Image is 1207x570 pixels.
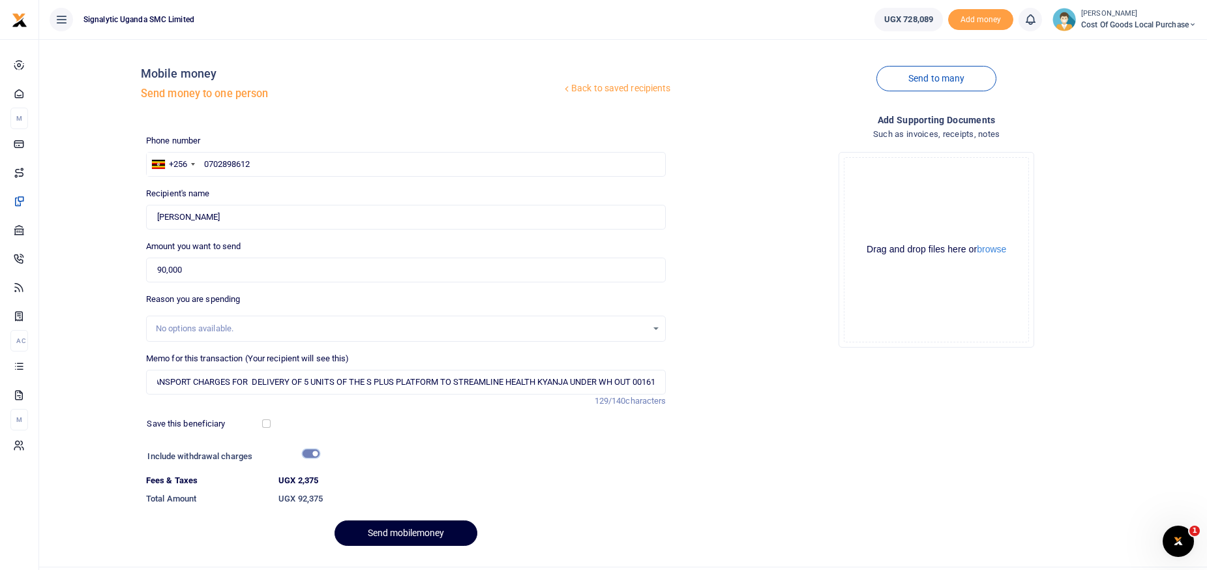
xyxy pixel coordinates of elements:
[10,330,28,352] li: Ac
[561,77,672,100] a: Back to saved recipients
[146,494,268,504] h6: Total Amount
[146,205,666,230] input: MTN & Airtel numbers are validated
[146,187,210,200] label: Recipient's name
[169,158,187,171] div: +256
[12,12,27,28] img: logo-small
[1052,8,1076,31] img: profile-user
[78,14,200,25] span: Signalytic Uganda SMC Limited
[676,127,1197,142] h4: Such as invoices, receipts, notes
[839,152,1034,348] div: File Uploader
[147,153,199,176] div: Uganda: +256
[1081,19,1197,31] span: Cost of Goods Local Purchase
[147,417,225,430] label: Save this beneficiary
[156,322,648,335] div: No options available.
[844,243,1028,256] div: Drag and drop files here or
[948,14,1013,23] a: Add money
[869,8,948,31] li: Wallet ballance
[884,13,933,26] span: UGX 728,089
[146,134,200,147] label: Phone number
[676,113,1197,127] h4: Add supporting Documents
[1189,526,1200,536] span: 1
[146,352,350,365] label: Memo for this transaction (Your recipient will see this)
[278,494,666,504] h6: UGX 92,375
[335,520,477,546] button: Send mobilemoney
[146,258,666,282] input: UGX
[625,396,666,406] span: characters
[146,152,666,177] input: Enter phone number
[1052,8,1197,31] a: profile-user [PERSON_NAME] Cost of Goods Local Purchase
[948,9,1013,31] span: Add money
[147,451,313,462] h6: Include withdrawal charges
[141,67,561,81] h4: Mobile money
[146,370,666,395] input: Enter extra information
[10,108,28,129] li: M
[595,396,626,406] span: 129/140
[141,474,273,487] dt: Fees & Taxes
[146,293,240,306] label: Reason you are spending
[278,474,318,487] label: UGX 2,375
[977,245,1006,254] button: browse
[1163,526,1194,557] iframe: Intercom live chat
[12,14,27,24] a: logo-small logo-large logo-large
[948,9,1013,31] li: Toup your wallet
[10,409,28,430] li: M
[876,66,996,91] a: Send to many
[141,87,561,100] h5: Send money to one person
[146,240,241,253] label: Amount you want to send
[874,8,943,31] a: UGX 728,089
[1081,8,1197,20] small: [PERSON_NAME]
